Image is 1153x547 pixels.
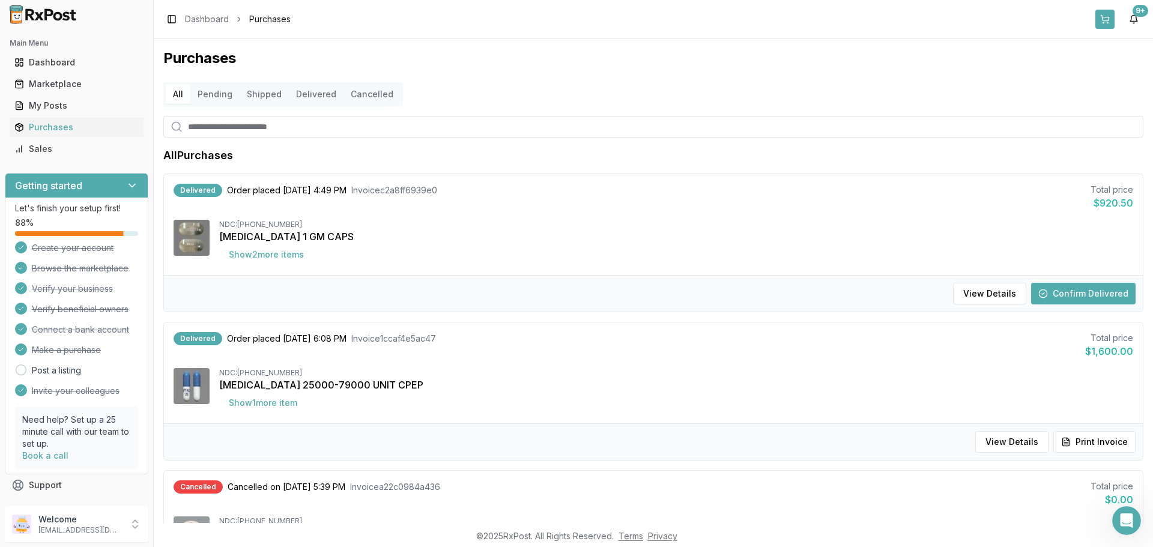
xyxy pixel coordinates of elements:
button: Pending [190,85,240,104]
h1: All Purchases [163,147,233,164]
button: Purchases [5,118,148,137]
button: Sales [5,139,148,159]
div: Delivered [174,332,222,345]
a: Book a call [22,450,68,461]
button: 9+ [1124,10,1143,29]
button: Support [5,474,148,496]
button: Marketplace [5,74,148,94]
span: Make a purchase [32,344,101,356]
button: Dashboard [5,53,148,72]
h2: Main Menu [10,38,144,48]
img: Zenpep 25000-79000 UNIT CPEP [174,368,210,404]
a: Dashboard [10,52,144,73]
span: Verify your business [32,283,113,295]
div: My Posts [14,100,139,112]
a: Purchases [10,116,144,138]
p: Let's finish your setup first! [15,202,138,214]
div: NDC: [PHONE_NUMBER] [219,368,1133,378]
div: Marketplace [14,78,139,90]
button: All [166,85,190,104]
span: Create your account [32,242,113,254]
button: Confirm Delivered [1031,283,1136,304]
button: Cancelled [343,85,401,104]
button: Delivered [289,85,343,104]
button: Shipped [240,85,289,104]
span: Invoice a22c0984a436 [350,481,440,493]
span: Feedback [29,501,70,513]
div: Total price [1091,480,1133,492]
button: My Posts [5,96,148,115]
button: Print Invoice [1053,431,1136,453]
p: Welcome [38,513,122,525]
span: Invite your colleagues [32,385,120,397]
button: View Details [975,431,1049,453]
span: Order placed [DATE] 4:49 PM [227,184,347,196]
div: Total price [1091,184,1133,196]
div: $920.50 [1091,196,1133,210]
div: $1,600.00 [1085,344,1133,358]
div: [MEDICAL_DATA] 25000-79000 UNIT CPEP [219,378,1133,392]
span: Verify beneficial owners [32,303,129,315]
a: Terms [619,531,643,541]
p: [EMAIL_ADDRESS][DOMAIN_NAME] [38,525,122,535]
iframe: Intercom live chat [1112,506,1141,535]
a: Dashboard [185,13,229,25]
nav: breadcrumb [185,13,291,25]
button: Feedback [5,496,148,518]
h1: Purchases [163,49,1143,68]
div: Cancelled [174,480,223,494]
a: Post a listing [32,364,81,376]
img: Vascepa 1 GM CAPS [174,220,210,256]
button: Show1more item [219,392,307,414]
a: Marketplace [10,73,144,95]
div: Dashboard [14,56,139,68]
a: Privacy [648,531,677,541]
span: Invoice 1ccaf4e5ac47 [351,333,436,345]
span: Purchases [249,13,291,25]
span: 88 % [15,217,34,229]
a: My Posts [10,95,144,116]
h3: Getting started [15,178,82,193]
div: Total price [1085,332,1133,344]
div: [MEDICAL_DATA] 1 GM CAPS [219,229,1133,244]
span: Cancelled on [DATE] 5:39 PM [228,481,345,493]
div: Sales [14,143,139,155]
div: $0.00 [1091,492,1133,507]
span: Connect a bank account [32,324,129,336]
img: RxPost Logo [5,5,82,24]
span: Order placed [DATE] 6:08 PM [227,333,347,345]
div: Delivered [174,184,222,197]
button: View Details [953,283,1026,304]
div: NDC: [PHONE_NUMBER] [219,516,1133,526]
img: User avatar [12,515,31,534]
p: Need help? Set up a 25 minute call with our team to set up. [22,414,131,450]
div: Purchases [14,121,139,133]
a: Sales [10,138,144,160]
div: 9+ [1133,5,1148,17]
div: NDC: [PHONE_NUMBER] [219,220,1133,229]
button: Show2more items [219,244,313,265]
span: Invoice c2a8ff6939e0 [351,184,437,196]
span: Browse the marketplace [32,262,129,274]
